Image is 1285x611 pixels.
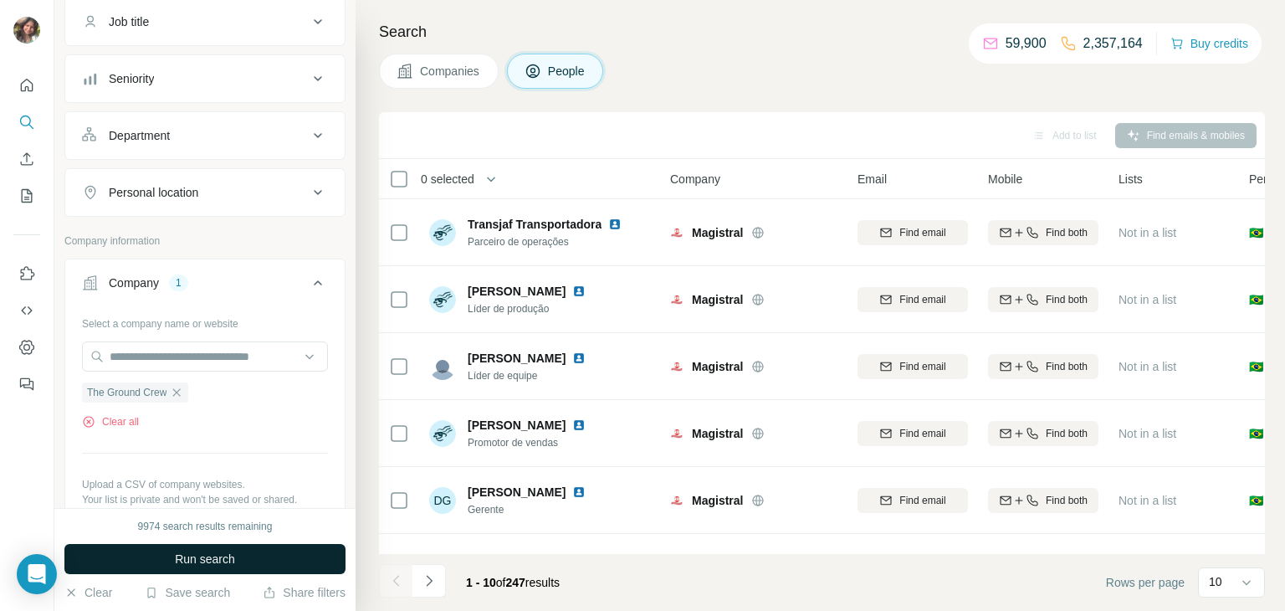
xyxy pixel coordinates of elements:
span: Not in a list [1119,293,1176,306]
img: Avatar [13,17,40,44]
p: Your list is private and won't be saved or shared. [82,492,328,507]
span: Find both [1046,292,1088,307]
div: Department [109,127,170,144]
span: 0 selected [421,171,474,187]
button: Find both [988,354,1098,379]
p: 2,357,164 [1083,33,1143,54]
button: Department [65,116,345,156]
button: Company1 [65,263,345,310]
span: Parceiro de operações [468,234,628,249]
button: Personal location [65,172,345,213]
button: Run search [64,544,346,574]
button: Find email [858,354,968,379]
div: Company [109,275,159,291]
img: Avatar [429,554,456,581]
button: Find both [988,220,1098,245]
button: Feedback [13,369,40,399]
button: Use Surfe API [13,295,40,326]
span: results [466,576,560,589]
button: Find both [988,421,1098,446]
span: 🇧🇷 [1249,358,1263,375]
button: Find email [858,421,968,446]
button: Buy credits [1170,32,1248,55]
span: Find both [1046,426,1088,441]
img: LinkedIn logo [572,418,586,432]
span: of [496,576,506,589]
button: Enrich CSV [13,144,40,174]
span: Magistral [692,425,743,442]
img: LinkedIn logo [572,485,586,499]
span: Not in a list [1119,494,1176,507]
button: Quick start [13,70,40,100]
span: Not in a list [1119,427,1176,440]
span: Company [670,171,720,187]
span: Find email [899,359,945,374]
span: People [548,63,586,80]
span: Rows per page [1106,574,1185,591]
div: Open Intercom Messenger [17,554,57,594]
p: 59,900 [1006,33,1047,54]
img: Avatar [429,420,456,447]
button: Dashboard [13,332,40,362]
span: Not in a list [1119,226,1176,239]
span: Find both [1046,493,1088,508]
span: 247 [506,576,525,589]
div: Personal location [109,184,198,201]
div: 1 [169,275,188,290]
span: [PERSON_NAME] [468,551,566,567]
button: Use Surfe on LinkedIn [13,259,40,289]
div: Job title [109,13,149,30]
img: Logo of Magistral [670,293,683,306]
span: 🇧🇷 [1249,291,1263,308]
img: Avatar [429,286,456,313]
img: LinkedIn logo [608,218,622,231]
span: 🇧🇷 [1249,492,1263,509]
p: Company information [64,234,346,249]
span: Magistral [692,358,743,375]
img: Logo of Magistral [670,494,683,507]
span: 🇧🇷 [1249,425,1263,442]
span: Find both [1046,359,1088,374]
span: Find email [899,493,945,508]
button: Find email [858,220,968,245]
button: Find both [988,287,1098,312]
span: [PERSON_NAME] [468,417,566,434]
img: Avatar [429,353,456,380]
img: LinkedIn logo [572,285,586,298]
button: Job title [65,2,345,42]
span: 🇧🇷 [1249,224,1263,241]
img: LinkedIn logo [572,552,586,566]
span: Mobile [988,171,1022,187]
button: Find email [858,488,968,513]
p: Upload a CSV of company websites. [82,477,328,492]
span: Find both [1046,225,1088,240]
span: The Ground Crew [87,385,166,400]
span: Lists [1119,171,1143,187]
img: Logo of Magistral [670,226,683,239]
span: Líder de equipe [468,368,592,383]
div: Select a company name or website [82,310,328,331]
img: Avatar [429,219,456,246]
span: [PERSON_NAME] [468,350,566,367]
span: Not in a list [1119,360,1176,373]
span: Magistral [692,224,743,241]
div: 9974 search results remaining [138,519,273,534]
span: Líder de produção [468,301,592,316]
button: Share filters [263,584,346,601]
img: Logo of Magistral [670,427,683,440]
button: Search [13,107,40,137]
div: Seniority [109,70,154,87]
button: Seniority [65,59,345,99]
span: Find email [899,225,945,240]
button: Save search [145,584,230,601]
div: DG [429,487,456,514]
span: Magistral [692,492,743,509]
span: Run search [175,551,235,567]
p: 10 [1209,573,1222,590]
button: Navigate to next page [412,564,446,598]
span: Magistral [692,291,743,308]
button: Clear all [82,414,139,429]
span: [PERSON_NAME] [468,283,566,300]
h4: Search [379,20,1265,44]
span: Transjaf Transportadora [468,218,602,231]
